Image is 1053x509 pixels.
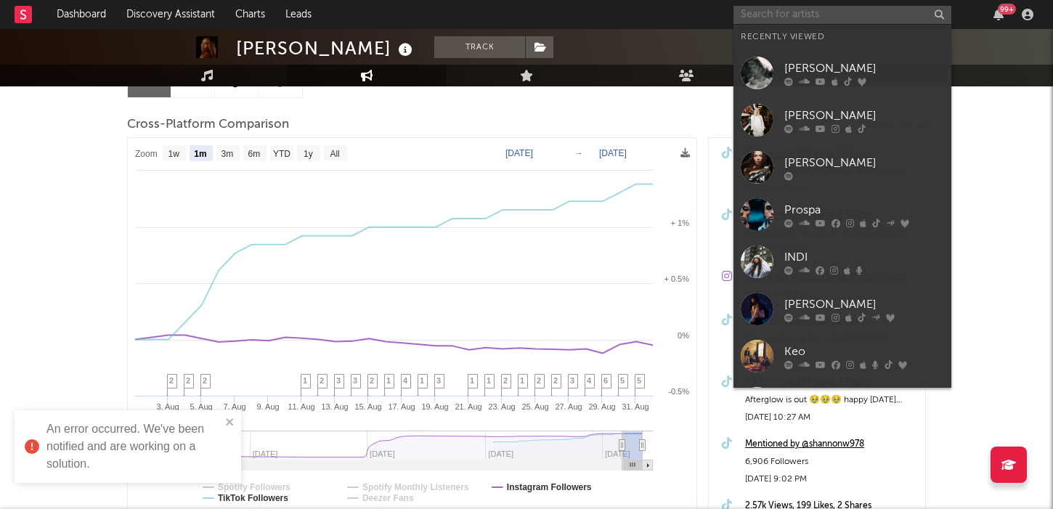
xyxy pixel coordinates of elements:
span: 2 [320,376,324,385]
span: 2 [553,376,558,385]
div: An error occurred. We've been notified and are working on a solution. [46,420,221,473]
text: 11. Aug [288,402,314,411]
text: -0.5% [668,387,689,396]
text: → [574,148,583,158]
text: 6m [248,149,261,159]
text: 1m [194,149,206,159]
span: 2 [370,376,374,385]
span: 6 [603,376,608,385]
button: Track [434,36,525,58]
span: 5 [637,376,641,385]
text: All [330,149,339,159]
text: 15. Aug [354,402,381,411]
text: Instagram Followers [507,482,592,492]
span: 5 [620,376,625,385]
text: 21. Aug [455,402,481,411]
span: 3 [436,376,441,385]
span: 3 [336,376,341,385]
span: 2 [203,376,207,385]
div: [PERSON_NAME] [236,36,416,60]
a: Keo [733,333,951,380]
div: 6,906 Followers [745,453,918,471]
text: 7. Aug [223,402,245,411]
text: 25. Aug [521,402,548,411]
div: [PERSON_NAME] [784,154,944,171]
text: + 1% [671,219,690,227]
text: YTD [273,149,290,159]
text: Spotify Monthly Listeners [362,482,469,492]
text: 3. Aug [156,402,179,411]
text: [DATE] [505,148,533,158]
span: 1 [470,376,474,385]
span: 2 [169,376,174,385]
span: 4 [403,376,407,385]
a: Cloonee [733,380,951,427]
text: 3m [221,149,234,159]
button: close [225,416,235,430]
div: Afterglow is out 🥹🥹🥹 happy [DATE] #afterglow #newmusic #trending #artist #singer [745,391,918,409]
div: Keo [784,343,944,360]
div: [PERSON_NAME] [784,107,944,124]
text: 31. Aug [622,402,649,411]
div: INDI [784,248,944,266]
div: [DATE] 10:27 AM [745,409,918,426]
span: 2 [503,376,508,385]
a: [PERSON_NAME] [733,49,951,97]
span: 1 [386,376,391,385]
a: [PERSON_NAME] [733,97,951,144]
text: 5. Aug [190,402,212,411]
span: 3 [570,376,574,385]
span: 1 [520,376,524,385]
span: 1 [487,376,491,385]
div: Prospa [784,201,944,219]
text: 13. Aug [321,402,348,411]
a: Prospa [733,191,951,238]
text: 23. Aug [488,402,515,411]
div: [DATE] 9:02 PM [745,471,918,488]
div: 99 + [998,4,1016,15]
div: [PERSON_NAME] [784,60,944,77]
text: 0% [678,331,689,340]
span: 4 [587,376,591,385]
span: Cross-Platform Comparison [127,116,289,134]
text: 1y [304,149,313,159]
div: [PERSON_NAME] [784,296,944,313]
text: TikTok Followers [218,493,288,503]
text: 1w [168,149,180,159]
span: 3 [353,376,357,385]
input: Search for artists [733,6,951,24]
text: [DATE] [599,148,627,158]
text: 19. Aug [421,402,448,411]
a: INDI [733,238,951,285]
span: 2 [537,376,541,385]
text: Spotify Followers [218,482,290,492]
text: Deezer Fans [362,493,414,503]
span: 1 [420,376,424,385]
text: + 0.5% [664,274,689,283]
a: Mentioned by @shannonw978 [745,436,918,453]
span: 1 [303,376,307,385]
text: 9. Aug [256,402,279,411]
span: 2 [186,376,190,385]
text: 27. Aug [555,402,582,411]
text: Zoom [135,149,158,159]
a: [PERSON_NAME] [733,285,951,333]
text: 29. Aug [588,402,615,411]
button: 99+ [993,9,1004,20]
a: [PERSON_NAME] [733,144,951,191]
text: 17. Aug [388,402,415,411]
div: Recently Viewed [741,28,944,46]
